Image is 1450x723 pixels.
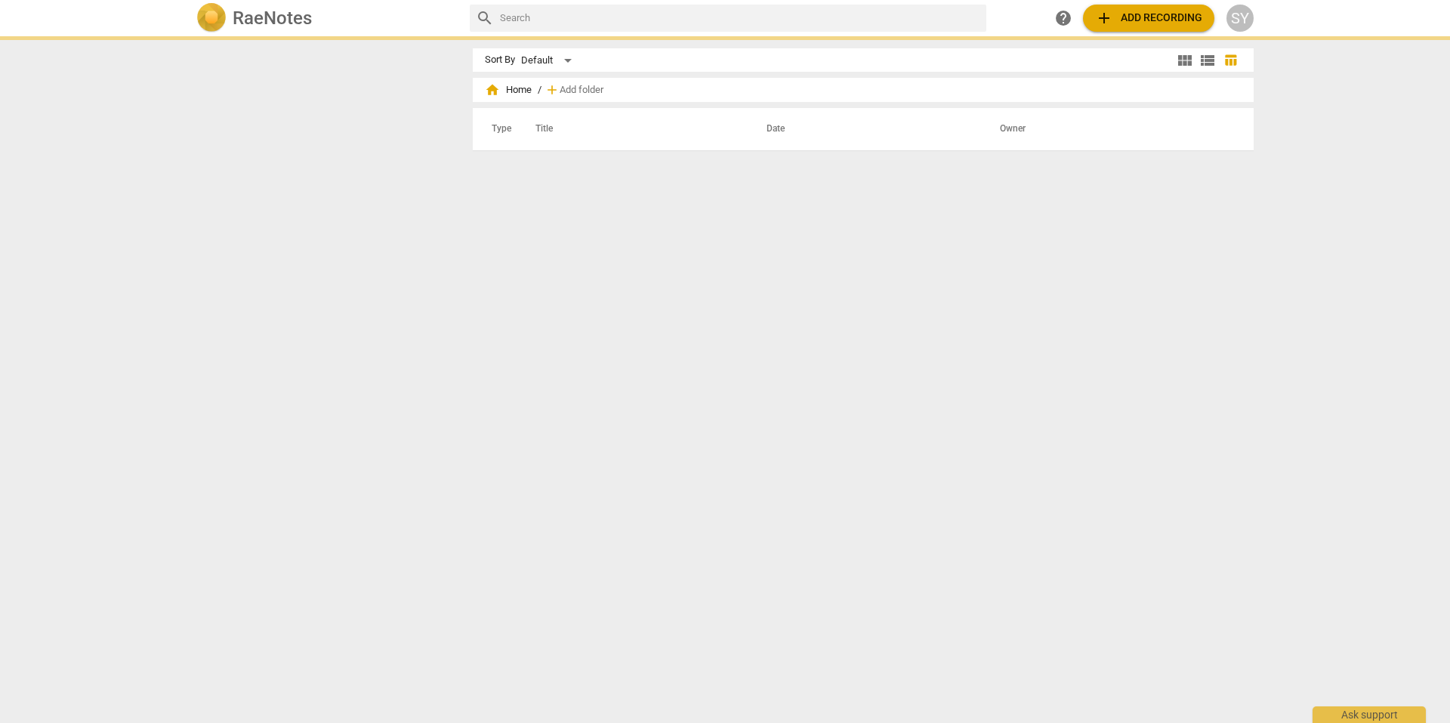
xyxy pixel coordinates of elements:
th: Type [480,108,517,150]
th: Owner [982,108,1238,150]
img: Logo [196,3,227,33]
span: help [1054,9,1072,27]
div: Sort By [485,54,515,66]
span: Home [485,82,532,97]
span: add [1095,9,1113,27]
a: LogoRaeNotes [196,3,458,33]
h2: RaeNotes [233,8,312,29]
th: Title [517,108,748,150]
a: Help [1050,5,1077,32]
span: view_list [1199,51,1217,70]
div: Ask support [1313,706,1426,723]
span: Add folder [560,85,603,96]
span: / [538,85,541,96]
button: List view [1196,49,1219,72]
div: Default [521,48,577,73]
span: add [545,82,560,97]
button: Tile view [1174,49,1196,72]
span: view_module [1176,51,1194,70]
button: Upload [1083,5,1214,32]
button: Table view [1219,49,1242,72]
span: Add recording [1095,9,1202,27]
input: Search [500,6,980,30]
button: SY [1226,5,1254,32]
th: Date [748,108,982,150]
span: home [485,82,500,97]
span: table_chart [1223,53,1238,67]
span: search [476,9,494,27]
